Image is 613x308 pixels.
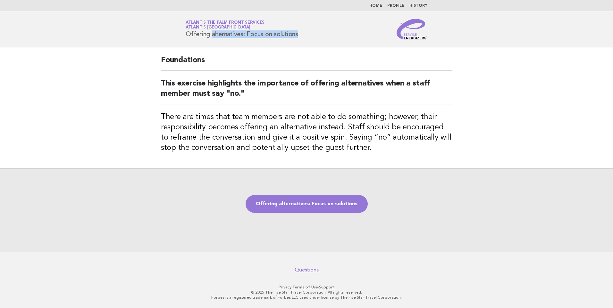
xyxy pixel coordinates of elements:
img: Service Energizers [397,19,427,39]
a: Home [369,4,382,8]
h2: Foundations [161,55,452,71]
a: Privacy [279,285,291,289]
h2: This exercise highlights the importance of offering alternatives when a staff member must say "no." [161,78,452,104]
a: Profile [387,4,404,8]
a: Atlantis The Palm Front ServicesAtlantis [GEOGRAPHIC_DATA] [186,20,265,29]
h1: Offering alternatives: Focus on solutions [186,21,298,37]
span: Atlantis [GEOGRAPHIC_DATA] [186,26,250,30]
a: Questions [295,267,319,273]
a: Offering alternatives: Focus on solutions [246,195,368,213]
p: Forbes is a registered trademark of Forbes LLC used under license by The Five Star Travel Corpora... [110,295,503,300]
a: Terms of Use [292,285,318,289]
h3: There are times that team members are not able to do something; however, their responsibility bec... [161,112,452,153]
p: © 2025 The Five Star Travel Corporation. All rights reserved. [110,290,503,295]
p: · · [110,285,503,290]
a: History [409,4,427,8]
a: Support [319,285,335,289]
